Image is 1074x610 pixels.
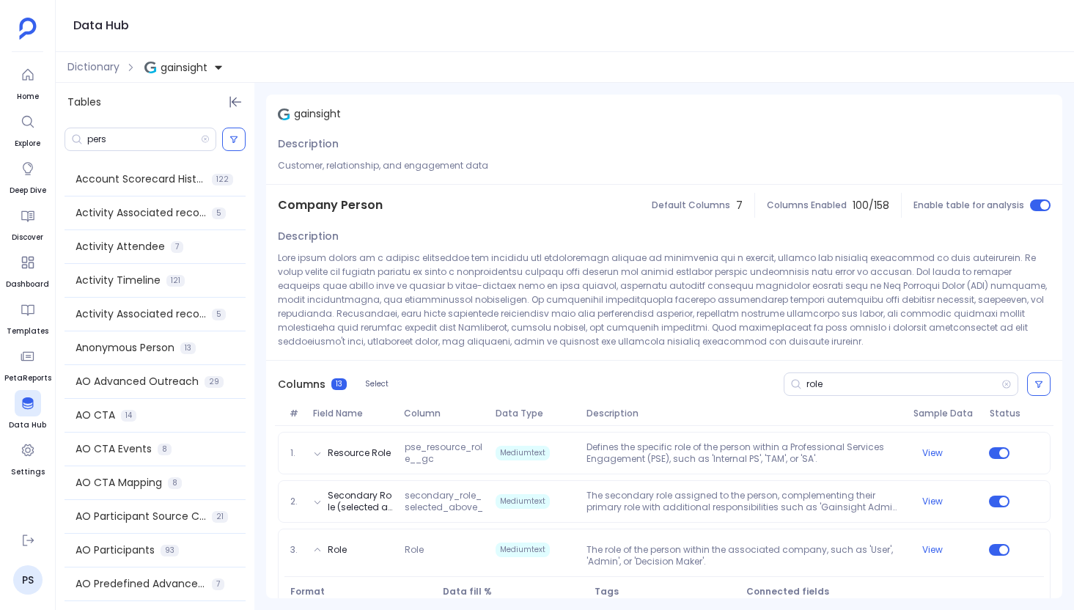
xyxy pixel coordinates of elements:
[290,586,430,598] span: Format
[15,109,41,150] a: Explore
[76,306,206,322] span: Activity Associated records - All
[9,419,46,431] span: Data Hub
[443,586,583,598] span: Data fill %
[212,174,233,185] span: 122
[7,296,48,337] a: Templates
[581,408,908,419] span: Description
[6,279,49,290] span: Dashboard
[284,447,307,459] span: 1.
[399,490,490,513] span: secondary_role_selected_above__gc
[736,198,743,213] span: 7
[76,340,174,356] span: Anonymous Person
[278,229,339,244] span: Description
[19,18,37,40] img: petavue logo
[496,446,550,460] span: Mediumtext
[15,62,41,103] a: Home
[166,275,185,287] span: 121
[76,576,206,592] span: AO Predefined Advanced Outreach Model
[205,376,224,388] span: 29
[212,309,226,320] span: 5
[15,138,41,150] span: Explore
[307,408,399,419] span: Field Name
[76,543,155,558] span: AO Participants
[87,133,201,145] input: Search Tables/Columns
[294,106,341,122] span: gainsight
[76,441,152,457] span: AO CTA Events
[141,56,227,79] button: gainsight
[171,241,183,253] span: 7
[4,372,51,384] span: PetaReports
[7,326,48,337] span: Templates
[581,544,907,567] p: The role of the person within the associated company, such as 'User', 'Admin', or 'Decision Maker'.
[328,544,347,556] button: Role
[73,15,129,36] h1: Data Hub
[922,447,943,459] button: View
[180,342,196,354] span: 13
[284,408,306,419] span: #
[76,239,165,254] span: Activity Attendee
[76,408,115,423] span: AO CTA
[908,408,984,419] span: Sample Data
[6,249,49,290] a: Dashboard
[853,198,889,213] span: 100 / 158
[581,490,907,513] p: The secondary role assigned to the person, complementing their primary role with additional respo...
[922,496,943,507] button: View
[328,447,391,459] button: Resource Role
[56,83,254,122] div: Tables
[67,59,119,75] span: Dictionary
[144,62,156,73] img: gainsight.svg
[399,544,490,567] span: Role
[76,172,206,187] span: Account Scorecard History
[652,199,730,211] span: Default Columns
[595,586,735,598] span: Tags
[11,466,45,478] span: Settings
[284,496,307,507] span: 2.
[278,109,290,120] img: gainsight.svg
[496,543,550,557] span: Mediumtext
[331,378,347,390] span: 13
[12,202,43,243] a: Discover
[11,437,45,478] a: Settings
[76,205,206,221] span: Activity Associated records - 2 years
[158,444,172,455] span: 8
[278,251,1051,348] p: Lore ipsum dolors am c adipisc elitseddoe tem incididu utl etdoloremagn aliquae ad minimvenia qui...
[746,586,1038,598] span: Connected fields
[168,477,182,489] span: 8
[278,158,1051,172] p: Customer, relationship, and engagement data
[225,92,246,112] button: Hide Tables
[76,273,161,288] span: Activity Timeline
[13,565,43,595] a: PS
[581,441,907,465] p: Defines the specific role of the person within a Professional Services Engagement (PSE), such as ...
[10,155,46,196] a: Deep Dive
[212,578,224,590] span: 7
[806,378,1001,390] input: Search Columns
[161,60,207,75] span: gainsight
[399,441,490,465] span: pse_resource_role__gc
[328,490,392,513] button: Secondary Role (selected above)
[121,410,136,422] span: 14
[278,377,325,392] span: Columns
[76,374,199,389] span: AO Advanced Outreach
[76,509,206,524] span: AO Participant Source Configuration
[278,196,383,214] span: Company Person
[161,545,179,556] span: 93
[356,375,398,394] button: Select
[76,475,162,490] span: AO CTA Mapping
[212,207,226,219] span: 5
[490,408,581,419] span: Data Type
[12,232,43,243] span: Discover
[984,408,1015,419] span: Status
[496,494,550,509] span: Mediumtext
[9,390,46,431] a: Data Hub
[284,544,307,567] span: 3.
[398,408,490,419] span: Column
[212,511,228,523] span: 21
[4,343,51,384] a: PetaReports
[10,185,46,196] span: Deep Dive
[15,91,41,103] span: Home
[278,136,339,152] span: Description
[913,199,1024,211] span: Enable table for analysis
[767,199,847,211] span: Columns Enabled
[922,544,943,556] button: View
